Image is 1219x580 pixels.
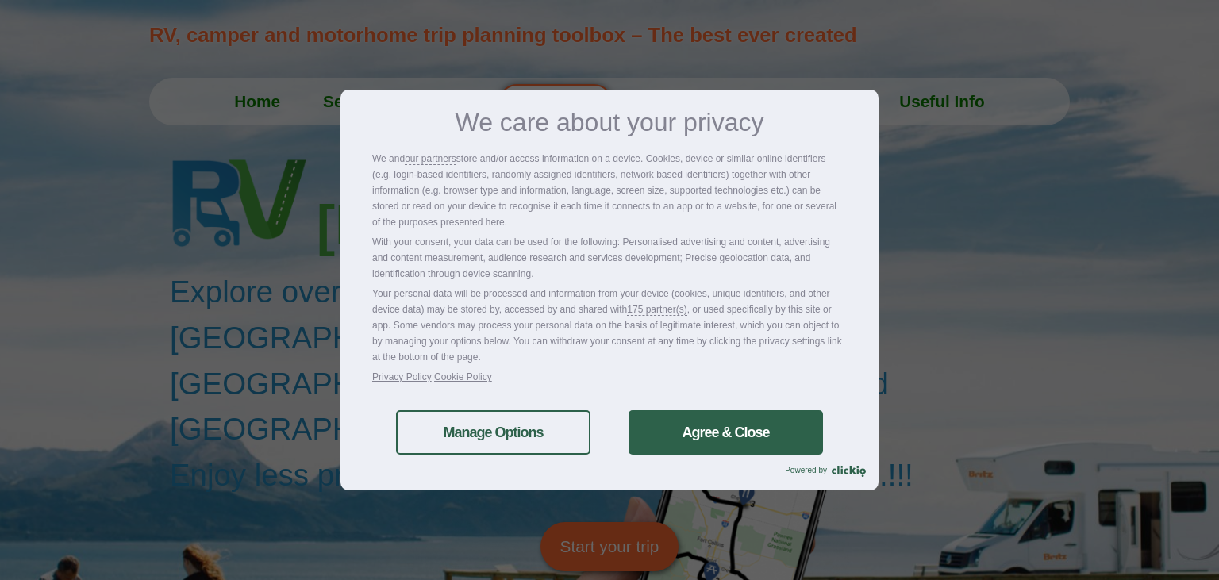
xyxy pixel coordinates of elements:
[396,410,590,455] a: Manage Options
[372,234,847,282] p: With your consent, your data can be used for the following: Personalised advertising and content,...
[434,371,492,382] a: Cookie Policy
[372,151,847,230] p: We and store and/or access information on a device. Cookies, device or similar online identifiers...
[629,410,823,455] a: Agree & Close
[372,286,847,365] p: Your personal data will be processed and information from your device (cookies, unique identifier...
[785,466,832,474] span: Powered by
[627,302,686,317] a: 175 partner(s)
[372,371,432,382] a: Privacy Policy
[372,109,847,135] h3: We care about your privacy
[405,151,456,167] a: our partners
